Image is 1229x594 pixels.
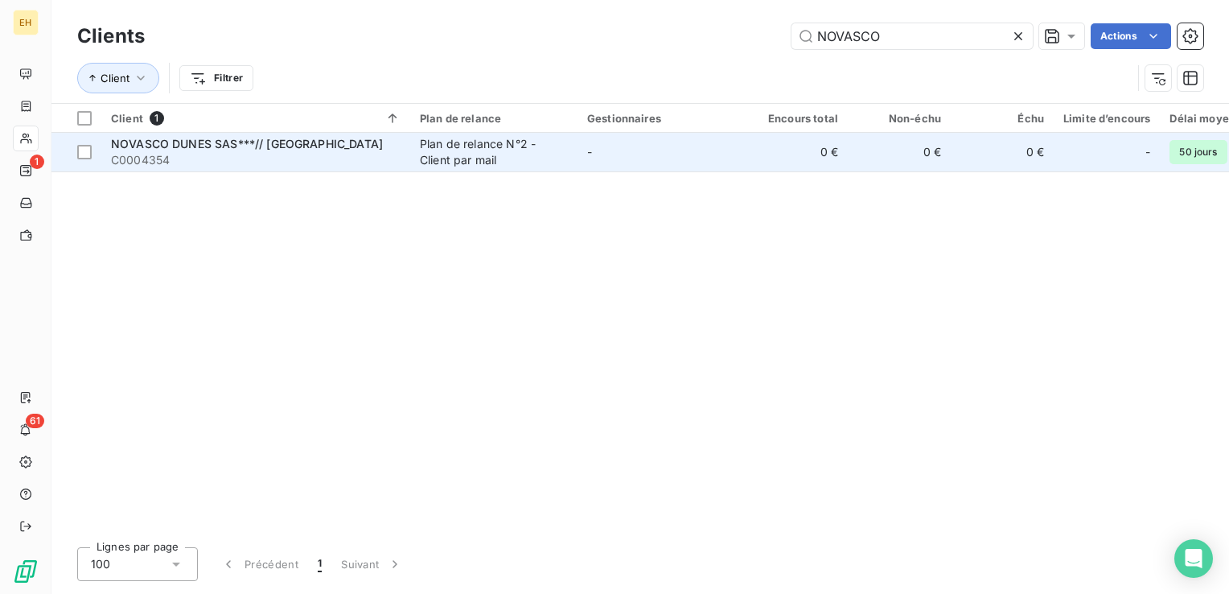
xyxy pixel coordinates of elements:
div: Open Intercom Messenger [1174,539,1213,578]
span: 50 jours [1169,140,1227,164]
span: - [587,145,592,159]
span: Client [111,112,143,125]
span: 1 [318,556,322,572]
h3: Clients [77,22,145,51]
span: - [1145,144,1150,160]
span: 1 [150,111,164,126]
div: Limite d’encours [1063,112,1150,125]
td: 0 € [745,133,848,171]
button: Client [77,63,159,93]
div: EH [13,10,39,35]
div: Gestionnaires [587,112,735,125]
button: Actions [1091,23,1171,49]
button: 1 [308,547,331,581]
div: Non-échu [857,112,941,125]
div: Plan de relance N°2 - Client par mail [420,136,568,168]
span: 61 [26,414,44,428]
span: 100 [91,556,110,572]
button: Filtrer [179,65,253,91]
button: Précédent [211,547,308,581]
input: Rechercher [791,23,1033,49]
div: Encours total [754,112,838,125]
div: Échu [960,112,1044,125]
span: 1 [30,155,44,169]
span: Client [101,72,129,85]
span: C0004354 [111,152,401,168]
span: NOVASCO DUNES SAS***// [GEOGRAPHIC_DATA] [111,137,383,151]
img: Logo LeanPay [13,559,39,584]
td: 0 € [848,133,951,171]
button: Suivant [331,547,413,581]
div: Plan de relance [420,112,568,125]
td: 0 € [951,133,1054,171]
